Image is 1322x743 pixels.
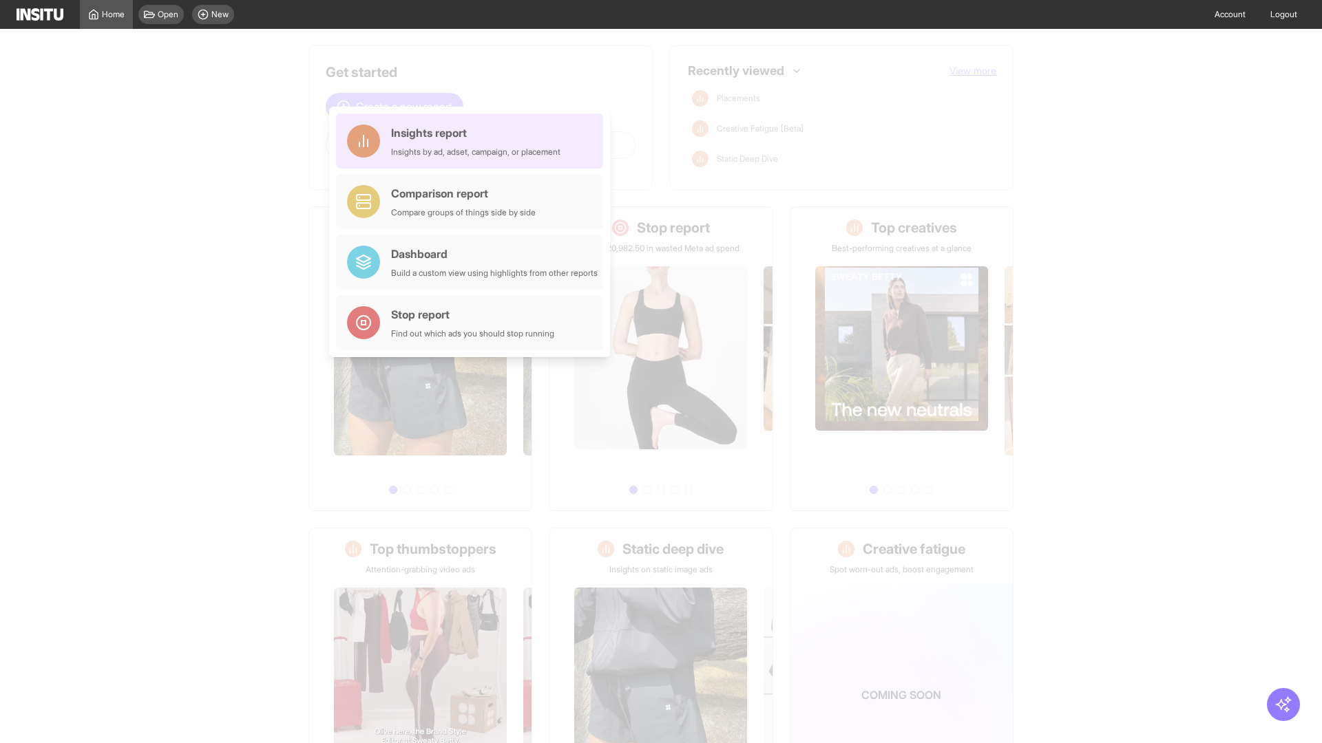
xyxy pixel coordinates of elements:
div: Insights by ad, adset, campaign, or placement [391,147,560,158]
div: Compare groups of things side by side [391,207,536,218]
div: Find out which ads you should stop running [391,328,554,339]
div: Insights report [391,125,560,141]
div: Comparison report [391,185,536,202]
div: Build a custom view using highlights from other reports [391,268,598,279]
img: Logo [17,8,63,21]
div: Dashboard [391,246,598,262]
div: Stop report [391,306,554,323]
span: New [211,9,229,20]
span: Open [158,9,178,20]
span: Home [102,9,125,20]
